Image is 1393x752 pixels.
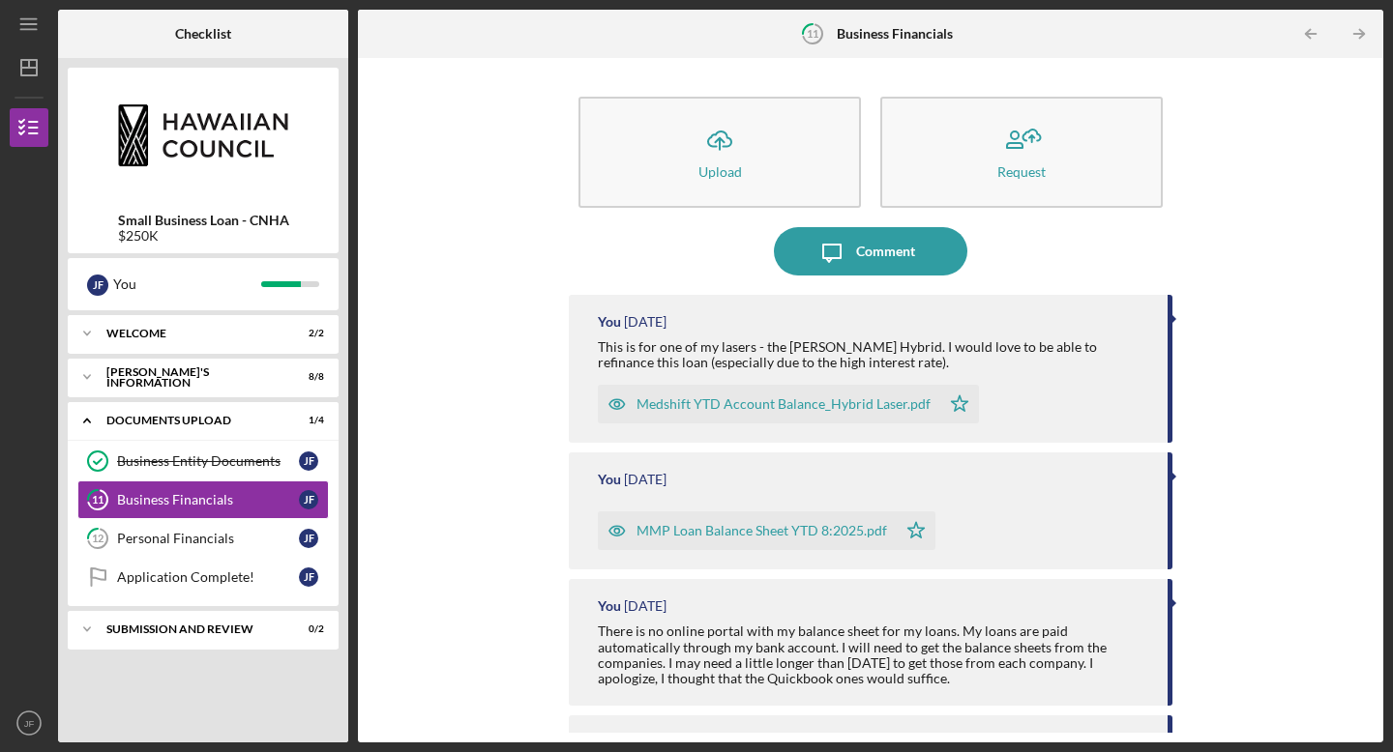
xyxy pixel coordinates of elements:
div: 8 / 8 [289,371,324,383]
time: 2025-08-06 23:51 [624,472,667,487]
div: J F [299,490,318,509]
time: 2025-08-11 00:53 [624,314,667,330]
button: Comment [774,227,967,275]
div: J F [299,529,318,548]
img: Product logo [68,77,339,193]
div: You [598,314,621,330]
tspan: 11 [92,494,104,506]
div: MMP Loan Balance Sheet YTD 8:2025.pdf [637,523,887,538]
tspan: 12 [92,533,104,545]
div: You [113,268,261,301]
div: J F [87,275,108,296]
b: Business Financials [837,26,953,42]
div: This is for one of my lasers - the [PERSON_NAME] Hybrid. I would love to be able to refinance thi... [598,339,1148,370]
text: JF [24,718,35,729]
button: MMP Loan Balance Sheet YTD 8:2025.pdf [598,511,935,550]
div: WELCOME [106,328,276,339]
div: [PERSON_NAME]'S INFORMATION [106,366,276,389]
b: Checklist [175,26,231,42]
a: Application Complete!JF [77,558,329,596]
button: Upload [578,97,861,208]
a: 11Business FinancialsJF [77,480,329,519]
div: Business Entity Documents [117,453,299,469]
div: Medshift YTD Account Balance_Hybrid Laser.pdf [637,396,931,412]
a: Business Entity DocumentsJF [77,442,329,480]
div: Business Financials [117,492,299,507]
div: DOCUMENTS UPLOAD [106,415,276,426]
b: Small Business Loan - CNHA [118,213,289,228]
time: 2025-08-06 06:23 [624,598,667,614]
tspan: 11 [806,27,817,40]
div: You [598,472,621,487]
div: 0 / 2 [289,623,324,635]
div: 2 / 2 [289,328,324,339]
div: J F [299,567,318,587]
div: 1 / 4 [289,415,324,426]
div: You [598,598,621,614]
div: Upload [698,164,742,179]
div: There is no online portal with my balance sheet for my loans. My loans are paid automatically thr... [598,623,1148,685]
a: 12Personal FinancialsJF [77,519,329,558]
button: Medshift YTD Account Balance_Hybrid Laser.pdf [598,385,979,423]
div: J F [299,451,318,471]
div: Application Complete! [117,569,299,585]
div: Request [997,164,1046,179]
div: SUBMISSION AND REVIEW [106,623,276,635]
div: Personal Financials [117,531,299,546]
button: Request [880,97,1163,208]
button: JF [10,704,48,742]
div: Comment [856,227,915,275]
div: $250K [118,228,289,244]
